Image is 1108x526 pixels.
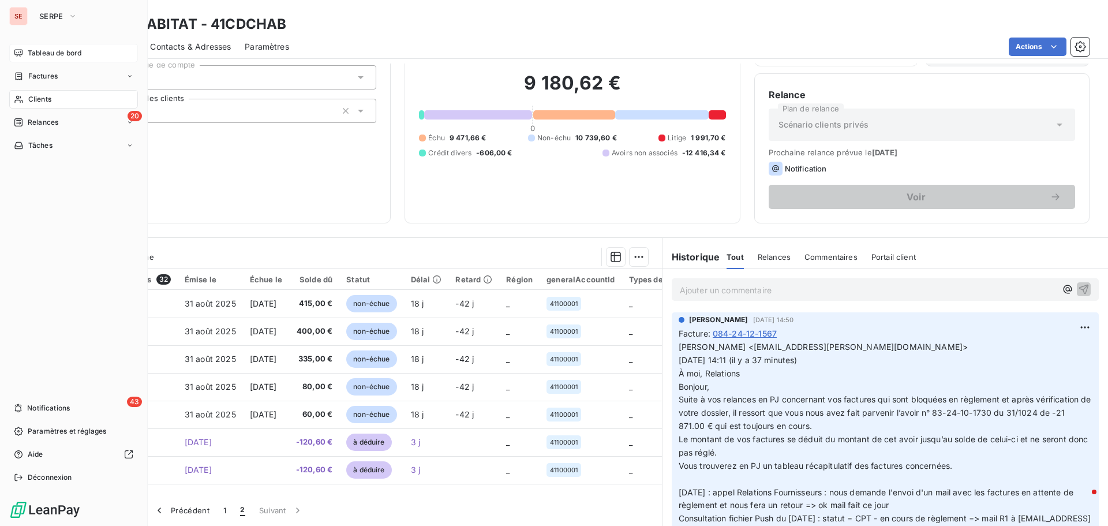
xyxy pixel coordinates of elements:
span: _ [506,299,510,308]
span: Portail client [871,252,916,262]
span: _ [629,382,632,391]
span: 41100001 [550,467,578,473]
span: Notifications [27,403,70,413]
span: 31 août 2025 [185,299,236,308]
span: 2 [240,505,245,516]
span: [DATE] [250,409,277,419]
button: Actions [1009,38,1066,56]
span: 18 j [411,354,424,364]
span: à déduire [346,461,391,479]
span: [DATE] [872,148,898,157]
span: non-échue [346,350,396,368]
div: SE [9,7,28,25]
h2: 9 180,62 € [419,72,725,106]
span: 400,00 € [296,326,332,337]
span: 31 août 2025 [185,354,236,364]
span: 31 août 2025 [185,409,236,419]
div: Délai [411,275,442,284]
span: -42 j [455,354,474,364]
div: Types de contentieux [629,275,711,284]
span: Notification [785,164,827,173]
span: -42 j [455,409,474,419]
span: [DATE] [250,382,277,391]
span: [DATE] [250,326,277,336]
span: _ [629,326,632,336]
img: Logo LeanPay [9,501,81,519]
span: Factures [28,71,58,81]
iframe: Intercom live chat [1069,487,1096,514]
span: Avoirs non associés [612,148,677,158]
span: Crédit divers [428,148,471,158]
span: 0 [530,124,535,133]
span: Facture : [679,327,710,340]
span: [DATE] [250,354,277,364]
span: 1 991,70 € [691,133,726,143]
span: _ [629,409,632,419]
div: Échue le [250,275,282,284]
span: 335,00 € [296,353,332,365]
span: 41100001 [550,300,578,307]
span: Tâches [28,140,53,151]
span: 31 août 2025 [185,382,236,391]
span: Déconnexion [28,472,72,483]
span: _ [629,299,632,308]
span: 084-24-12-1567 [713,327,777,340]
span: _ [506,382,510,391]
span: Non-échu [537,133,571,143]
span: non-échue [346,406,396,423]
span: 3 j [411,437,420,447]
span: -12 416,34 € [682,148,726,158]
span: 3 j [411,465,420,475]
span: Scénario clients privés [778,119,869,130]
div: Région [506,275,533,284]
span: _ [506,326,510,336]
span: -42 j [455,382,474,391]
span: 20 [128,111,142,121]
span: [DATE] [185,437,212,447]
span: -120,60 € [296,464,332,476]
div: Solde dû [296,275,332,284]
span: [DATE] [185,465,212,475]
span: Paramètres et réglages [28,426,106,437]
div: generalAccountId [546,275,615,284]
span: 18 j [411,409,424,419]
span: Suite à vos relances en PJ concernant vos factures qui sont bloquées en règlement et après vérifi... [679,394,1094,431]
span: Prochaine relance prévue le [769,148,1075,157]
button: 2 [233,498,252,523]
span: Contacts & Adresses [150,41,231,53]
span: 43 [127,397,142,407]
span: Litige [668,133,686,143]
span: 80,00 € [296,381,332,393]
span: 10 739,60 € [575,133,617,143]
span: À moi, Relations [679,368,740,378]
span: Clients [28,94,51,105]
button: 1 [216,498,233,523]
span: Tableau de bord [28,48,81,58]
span: -606,00 € [476,148,512,158]
span: -42 j [455,326,474,336]
div: Statut [346,275,396,284]
span: [PERSON_NAME] [689,315,748,325]
span: 41100001 [550,439,578,446]
span: [DATE] 14:11 (il y a 37 minutes) [679,355,798,365]
span: 41100001 [550,328,578,335]
span: 41100001 [550,411,578,418]
span: Le montant de vos factures se déduit du montant de cet avoir jusqu’au solde de celui-ci et ne ser... [679,434,1091,457]
span: _ [506,409,510,419]
span: Échu [428,133,445,143]
span: à déduire [346,434,391,451]
button: Voir [769,185,1075,209]
span: Tout [727,252,744,262]
div: Retard [455,275,492,284]
span: Relances [28,117,58,128]
div: Émise le [185,275,236,284]
span: _ [629,437,632,447]
span: -42 j [455,299,474,308]
h6: Relance [769,88,1075,102]
h3: CDC HABITAT - 41CDCHAB [102,14,286,35]
span: 41100001 [550,383,578,390]
span: [DATE] 14:50 [753,316,794,323]
span: [PERSON_NAME] <[EMAIL_ADDRESS][PERSON_NAME][DOMAIN_NAME]> [679,342,968,352]
span: Commentaires [804,252,858,262]
span: _ [629,354,632,364]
